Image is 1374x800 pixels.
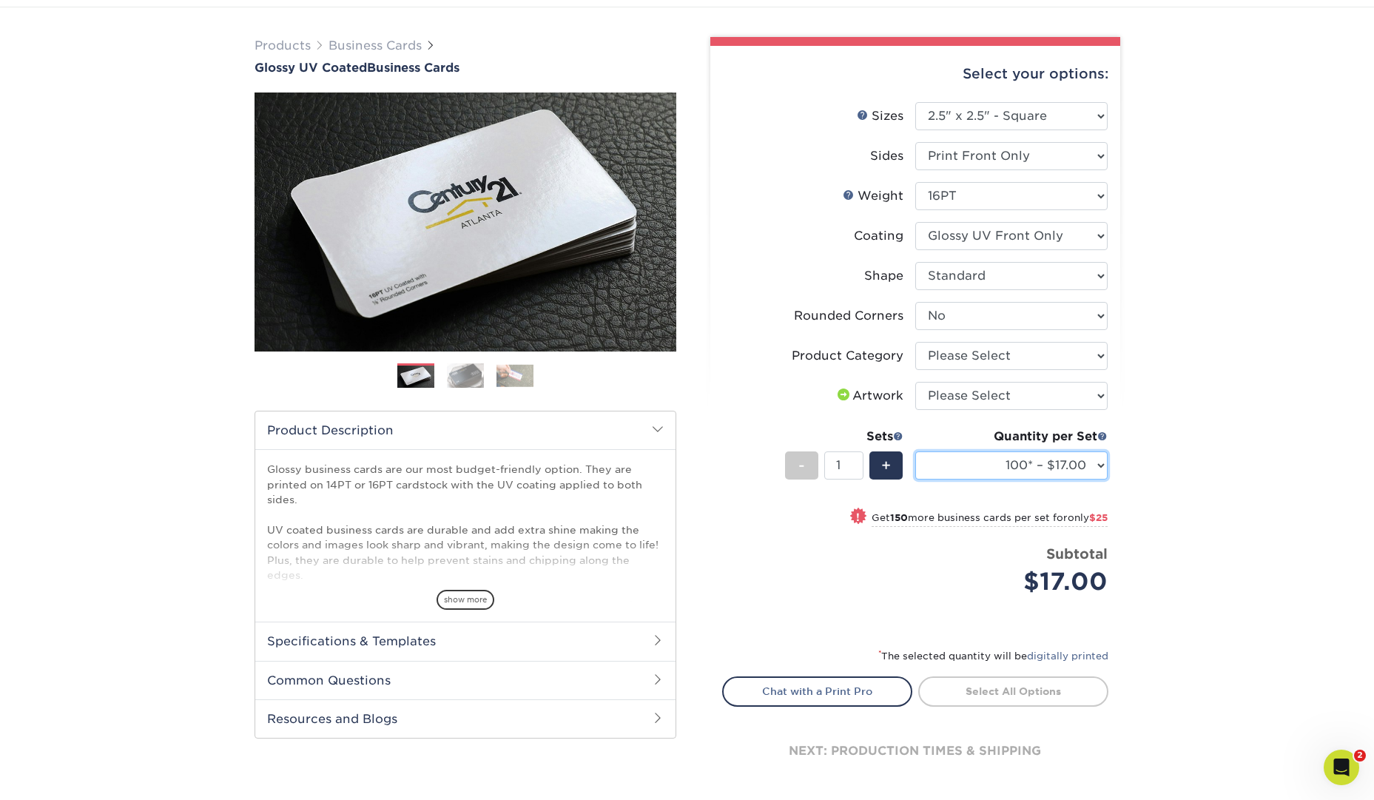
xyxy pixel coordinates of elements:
span: $25 [1089,512,1108,523]
span: only [1068,512,1108,523]
div: Quantity per Set [915,428,1108,446]
span: + [881,454,891,477]
div: Product Category [792,347,903,365]
div: Weight [843,187,903,205]
div: next: production times & shipping [722,707,1108,796]
img: Business Cards 02 [447,363,484,389]
a: digitally printed [1027,651,1108,662]
div: Select your options: [722,46,1108,102]
span: - [798,454,805,477]
span: ! [856,509,860,525]
h2: Common Questions [255,661,676,699]
small: Get more business cards per set for [872,512,1108,527]
strong: Subtotal [1046,545,1108,562]
div: Shape [864,267,903,285]
small: The selected quantity will be [878,651,1108,662]
div: $17.00 [926,564,1108,599]
iframe: Google Customer Reviews [4,755,126,795]
span: show more [437,590,494,610]
div: Sides [870,147,903,165]
h2: Specifications & Templates [255,622,676,660]
iframe: Intercom live chat [1324,750,1359,785]
a: Chat with a Print Pro [722,676,912,706]
div: Sets [785,428,903,446]
h2: Product Description [255,411,676,449]
img: Business Cards 01 [397,358,434,395]
a: Products [255,38,311,53]
div: Coating [854,227,903,245]
p: Glossy business cards are our most budget-friendly option. They are printed on 14PT or 16PT cards... [267,462,664,658]
span: 2 [1354,750,1366,762]
strong: 150 [890,512,908,523]
a: Select All Options [918,676,1108,706]
h1: Business Cards [255,61,676,75]
div: Rounded Corners [794,307,903,325]
a: Glossy UV CoatedBusiness Cards [255,61,676,75]
a: Business Cards [329,38,422,53]
div: Sizes [857,107,903,125]
h2: Resources and Blogs [255,699,676,738]
img: Business Cards 03 [496,364,533,387]
span: Glossy UV Coated [255,61,367,75]
img: Glossy UV Coated 01 [255,11,676,433]
div: Artwork [835,387,903,405]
